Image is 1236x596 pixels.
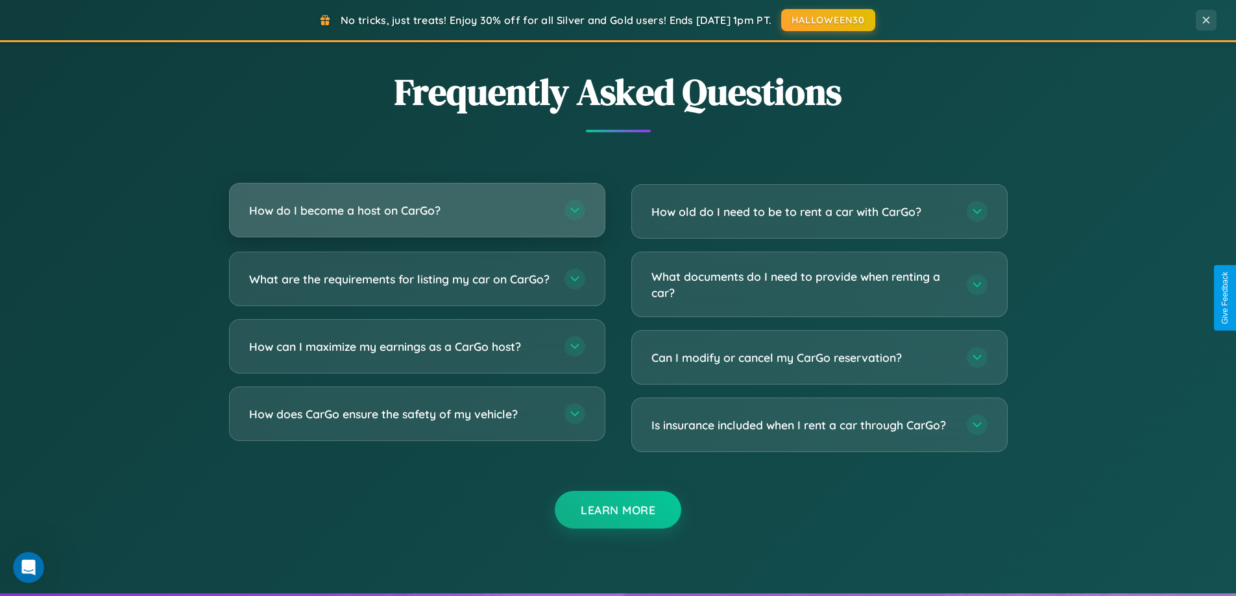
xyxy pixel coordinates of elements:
h3: How do I become a host on CarGo? [249,202,551,219]
h3: What are the requirements for listing my car on CarGo? [249,271,551,287]
span: No tricks, just treats! Enjoy 30% off for all Silver and Gold users! Ends [DATE] 1pm PT. [341,14,771,27]
h2: Frequently Asked Questions [229,67,1008,117]
h3: Can I modify or cancel my CarGo reservation? [651,350,954,366]
h3: How old do I need to be to rent a car with CarGo? [651,204,954,220]
h3: Is insurance included when I rent a car through CarGo? [651,417,954,433]
iframe: Intercom live chat [13,552,44,583]
h3: How does CarGo ensure the safety of my vehicle? [249,406,551,422]
button: HALLOWEEN30 [781,9,875,31]
button: Learn More [555,491,681,529]
div: Give Feedback [1220,272,1230,324]
h3: How can I maximize my earnings as a CarGo host? [249,339,551,355]
h3: What documents do I need to provide when renting a car? [651,268,954,300]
